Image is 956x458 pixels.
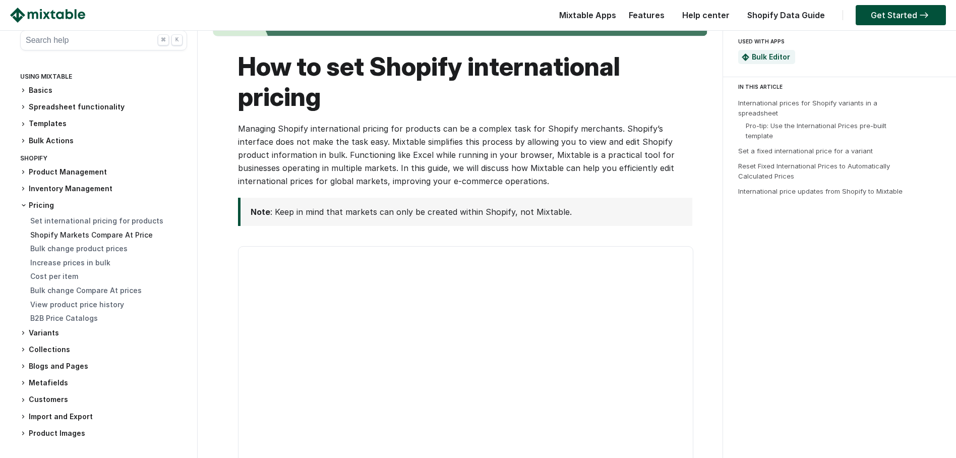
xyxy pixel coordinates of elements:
[554,8,616,28] div: Mixtable Apps
[738,82,947,91] div: IN THIS ARTICLE
[738,162,890,180] a: Reset Fixed International Prices to Automatically Calculated Prices
[20,71,187,85] div: Using Mixtable
[171,34,183,45] div: K
[30,286,142,295] a: Bulk change Compare At prices
[20,200,187,210] h3: Pricing
[20,136,187,146] h3: Bulk Actions
[677,10,735,20] a: Help center
[20,85,187,96] h3: Basics
[30,272,78,280] a: Cost per item
[30,258,110,267] a: Increase prices in bulk
[742,53,749,61] img: Mixtable Spreadsheet Bulk Editor App
[20,30,187,50] button: Search help ⌘ K
[20,102,187,112] h3: Spreadsheet functionality
[20,152,187,167] div: Shopify
[624,10,670,20] a: Features
[856,5,946,25] a: Get Started
[738,147,873,155] a: Set a fixed international price for a variant
[742,10,830,20] a: Shopify Data Guide
[20,345,187,355] h3: Collections
[738,187,903,195] a: International price updates from Shopify to Mixtable
[20,167,187,178] h3: Product Management
[30,300,124,309] a: View product price history
[20,428,187,439] h3: Product Images
[10,8,85,23] img: Mixtable logo
[251,207,270,217] strong: Note
[30,314,98,322] a: B2B Price Catalogs
[20,184,187,194] h3: Inventory Management
[30,231,153,239] a: Shopify Markets Compare At Price
[238,51,692,112] h1: How to set Shopify international pricing
[746,122,886,140] a: Pro-tip: Use the International Prices pre-built template
[20,119,187,129] h3: Templates
[20,361,187,372] h3: Blogs and Pages
[20,394,187,405] h3: Customers
[158,34,169,45] div: ⌘
[30,244,128,253] a: Bulk change product prices
[20,412,187,422] h3: Import and Export
[917,12,931,18] img: arrow-right.svg
[20,328,187,338] h3: Variants
[238,122,692,188] p: Managing Shopify international pricing for products can be a complex task for Shopify merchants. ...
[738,35,937,47] div: USED WITH APPS
[30,216,163,225] a: Set international pricing for products
[752,52,790,61] a: Bulk Editor
[251,205,677,218] p: : Keep in mind that markets can only be created within Shopify, not Mixtable.
[20,378,187,388] h3: Metafields
[738,99,877,117] a: International prices for Shopify variants in a spreadsheet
